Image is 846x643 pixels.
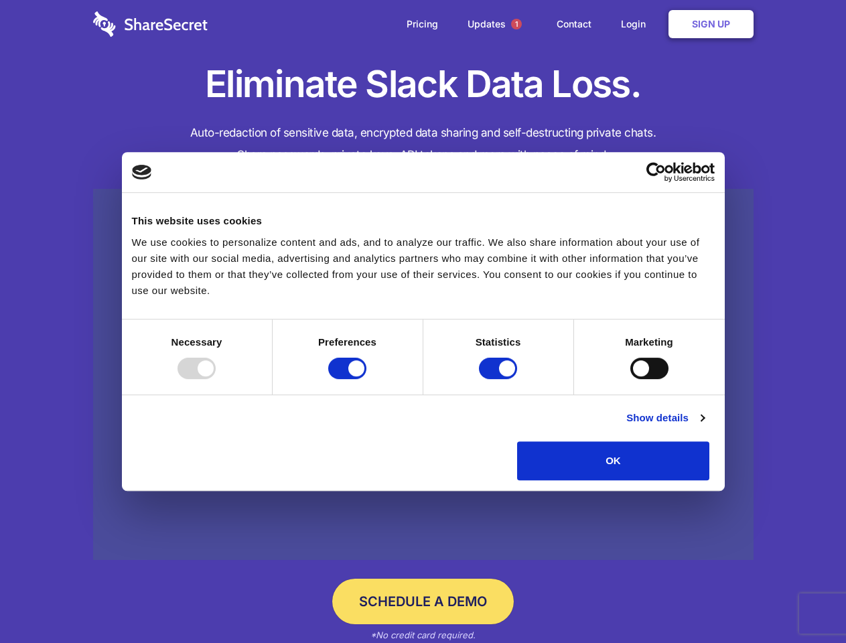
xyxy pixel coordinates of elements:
a: Contact [543,3,605,45]
div: This website uses cookies [132,213,715,229]
strong: Necessary [171,336,222,348]
button: OK [517,441,709,480]
strong: Statistics [476,336,521,348]
img: logo-wordmark-white-trans-d4663122ce5f474addd5e946df7df03e33cb6a1c49d2221995e7729f52c070b2.svg [93,11,208,37]
em: *No credit card required. [370,630,476,640]
h4: Auto-redaction of sensitive data, encrypted data sharing and self-destructing private chats. Shar... [93,122,754,166]
h1: Eliminate Slack Data Loss. [93,60,754,109]
a: Login [608,3,666,45]
strong: Preferences [318,336,376,348]
a: Usercentrics Cookiebot - opens in a new window [597,162,715,182]
a: Show details [626,410,704,426]
a: Wistia video thumbnail [93,189,754,561]
div: We use cookies to personalize content and ads, and to analyze our traffic. We also share informat... [132,234,715,299]
span: 1 [511,19,522,29]
a: Sign Up [668,10,754,38]
img: logo [132,165,152,180]
strong: Marketing [625,336,673,348]
a: Schedule a Demo [332,579,514,624]
a: Pricing [393,3,451,45]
